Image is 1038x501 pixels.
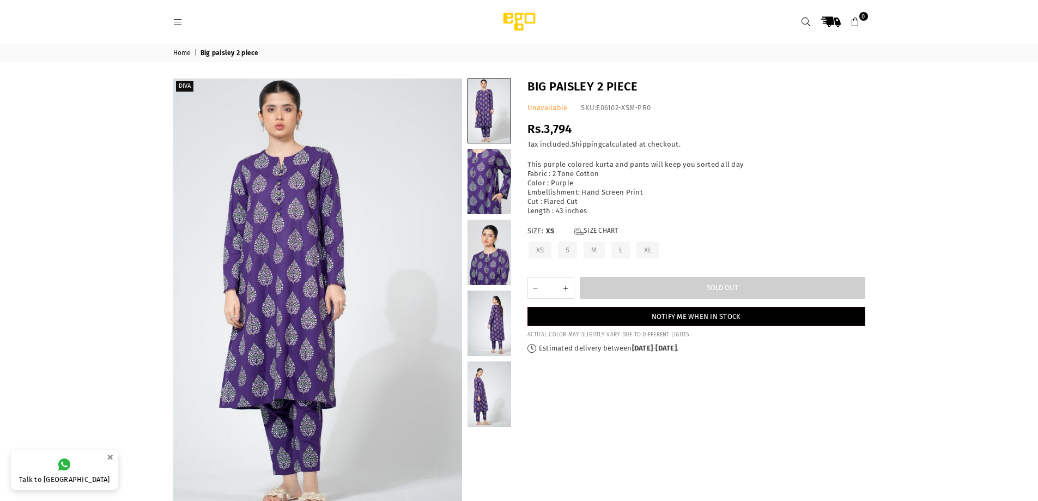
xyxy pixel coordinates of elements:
[527,331,865,339] div: ACTUAL COLOR MAY SLIGHTLY VARY DUE TO DIFFERENT LIGHTS
[173,49,193,58] a: Home
[655,344,677,352] time: [DATE]
[557,240,578,259] label: S
[546,227,568,236] span: XS
[581,104,651,113] div: SKU:
[582,240,605,259] label: M
[574,227,618,236] a: Size Chart
[580,277,865,299] button: Sold out
[176,81,193,92] label: Diva
[859,12,868,21] span: 0
[527,104,568,112] span: Unavailable
[527,160,865,215] div: This purple colored kurta and pants will keep you sorted all day Fabric : 2 Tone Cotton Color : P...
[201,49,260,58] span: Big paisley 2 piece
[797,12,816,32] a: Search
[527,140,865,149] div: Tax included. calculated at checkout.
[527,307,865,326] a: Notify me when in stock
[596,104,651,112] span: E06102-XSM-PR0
[610,240,631,259] label: L
[527,344,865,353] p: Estimated delivery between - .
[473,11,566,33] img: Ego
[527,240,553,259] label: XS
[572,140,602,149] a: Shipping
[104,448,117,466] button: ×
[707,283,738,292] span: Sold out
[527,277,574,299] quantity-input: Quantity
[635,240,660,259] label: XL
[11,450,118,490] a: Talk to [GEOGRAPHIC_DATA]
[168,17,188,26] a: Menu
[527,79,865,95] h1: Big paisley 2 piece
[527,122,572,136] span: Rs.3,794
[165,44,873,62] nav: breadcrumbs
[846,12,865,32] a: 0
[632,344,653,352] time: [DATE]
[195,49,199,58] span: |
[527,227,865,236] label: Size:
